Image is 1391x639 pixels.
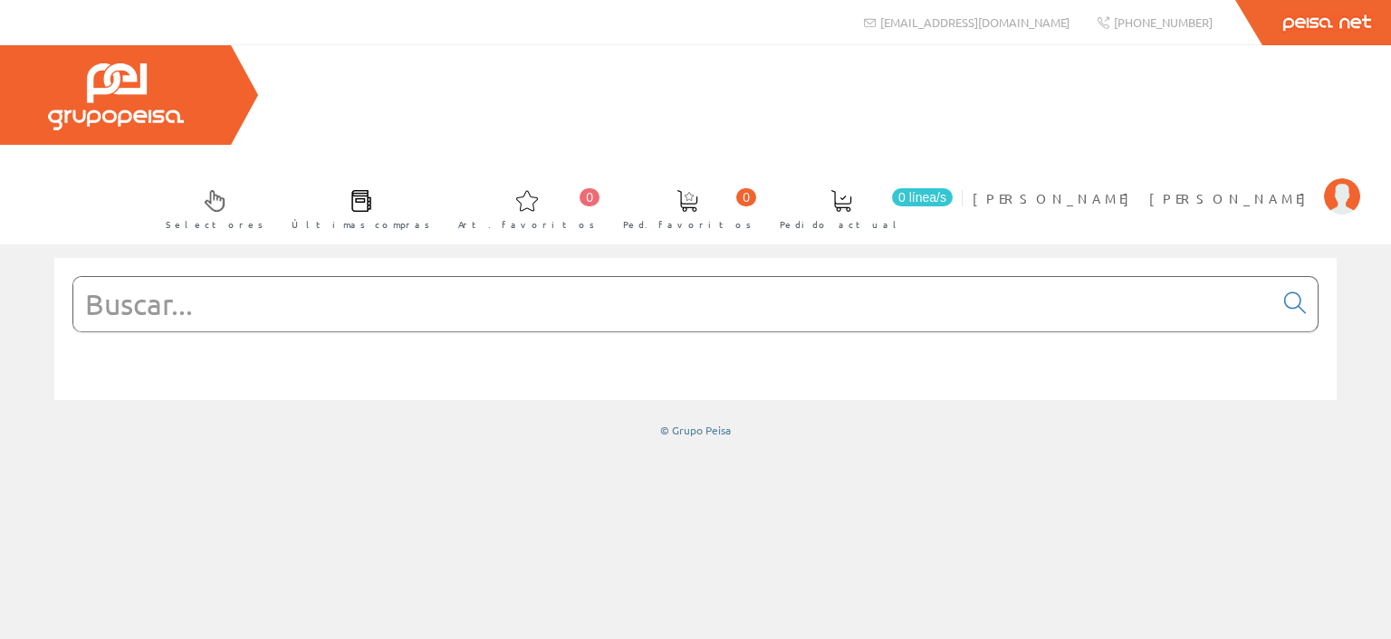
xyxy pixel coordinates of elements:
[973,189,1315,207] span: [PERSON_NAME] [PERSON_NAME]
[973,175,1360,192] a: [PERSON_NAME] [PERSON_NAME]
[892,188,953,206] span: 0 línea/s
[1114,14,1213,30] span: [PHONE_NUMBER]
[458,215,595,234] span: Art. favoritos
[273,175,439,241] a: Últimas compras
[780,215,903,234] span: Pedido actual
[73,277,1273,331] input: Buscar...
[166,215,264,234] span: Selectores
[292,215,430,234] span: Últimas compras
[54,423,1337,438] div: © Grupo Peisa
[580,188,600,206] span: 0
[623,215,752,234] span: Ped. favoritos
[880,14,1070,30] span: [EMAIL_ADDRESS][DOMAIN_NAME]
[48,63,184,130] img: Grupo Peisa
[736,188,756,206] span: 0
[148,175,273,241] a: Selectores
